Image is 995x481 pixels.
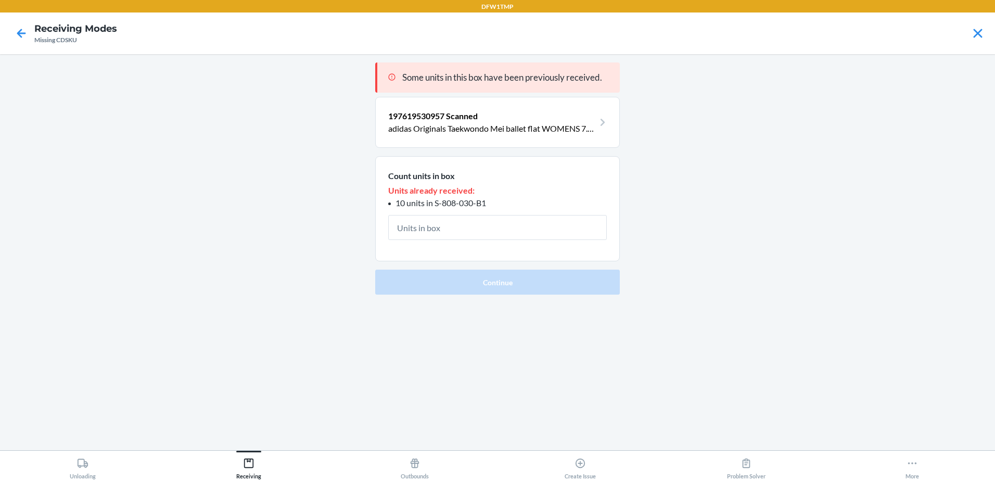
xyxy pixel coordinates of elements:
p: Units already received: [388,184,607,197]
button: Continue [375,270,620,295]
p: DFW1TMP [481,2,514,11]
h4: Receiving Modes [34,22,117,35]
div: More [905,453,919,479]
a: 197619530957 Scannedadidas Originals Taekwondo Mei ballet flat WOMENS 7.5 SILVER [388,110,607,135]
input: Units in box [388,215,607,240]
button: Problem Solver [664,451,830,479]
button: More [829,451,995,479]
p: adidas Originals Taekwondo Mei ballet flat WOMENS 7.5 SILVER [388,122,594,135]
span: Count units in box [388,171,455,181]
div: Outbounds [401,453,429,479]
button: Receiving [166,451,332,479]
div: Missing CDSKU [34,35,117,45]
div: Problem Solver [727,453,766,479]
span: 197619530957 Scanned [388,111,478,121]
button: Outbounds [331,451,497,479]
span: 10 units in S-808-030-B1 [396,198,486,208]
div: Receiving [236,453,261,479]
button: Create Issue [497,451,664,479]
div: Unloading [70,453,96,479]
span: Some units in this box have been previously received. [402,72,602,83]
div: Create Issue [565,453,596,479]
